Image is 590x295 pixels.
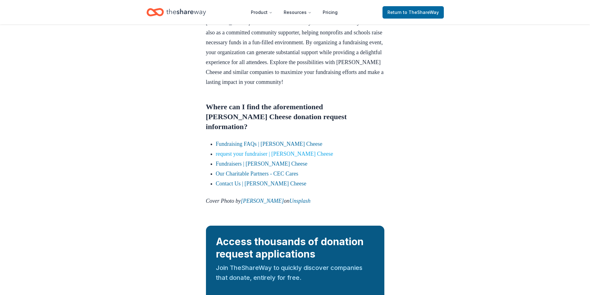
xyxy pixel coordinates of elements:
h2: Where can I find the aforementioned [PERSON_NAME] Cheese donation request information? [206,102,384,132]
a: Pricing [318,6,343,19]
span: to TheShareWay [403,10,439,15]
a: Our Charitable Partners - CEC Cares [216,171,298,177]
a: Returnto TheShareWay [382,6,444,19]
button: Product [246,6,278,19]
a: Unsplash [289,198,310,204]
a: Contact Us | [PERSON_NAME] Cheese [216,180,307,187]
div: Join TheShareWay to quickly discover companies that donate, entirely for free. [216,263,374,283]
a: Fundraisers | [PERSON_NAME] Cheese [216,161,308,167]
a: [PERSON_NAME] [241,198,284,204]
nav: Main [246,5,343,20]
button: Resources [279,6,317,19]
a: Fundraising FAQs | [PERSON_NAME] Cheese [216,141,322,147]
a: Home [146,5,206,20]
span: Return [387,9,439,16]
p: [PERSON_NAME] Cheese stands out not only as a venue for family fun but also as a committed commun... [206,18,384,87]
a: request your fundraiser | [PERSON_NAME] Cheese [216,151,333,157]
em: Cover Photo by on [206,198,311,204]
div: Access thousands of donation request applications [216,236,374,260]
